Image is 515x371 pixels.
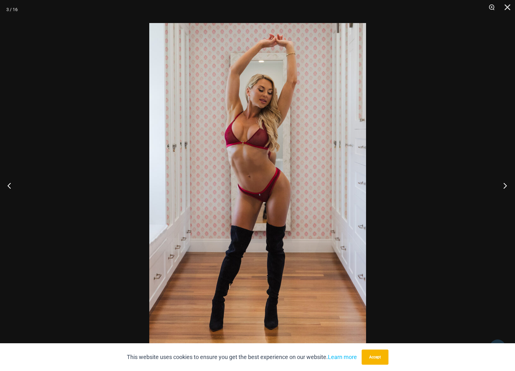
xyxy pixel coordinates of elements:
[491,170,515,201] button: Next
[362,350,388,365] button: Accept
[127,352,357,362] p: This website uses cookies to ensure you get the best experience on our website.
[328,354,357,360] a: Learn more
[6,5,18,14] div: 3 / 16
[149,23,366,348] img: Guilty Pleasures Red 1045 Bra 6045 Thong 01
